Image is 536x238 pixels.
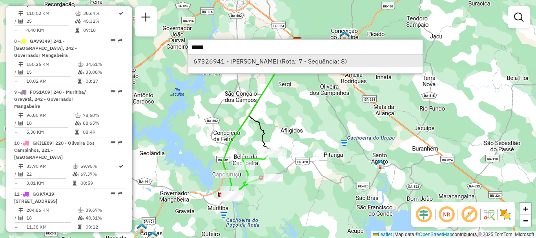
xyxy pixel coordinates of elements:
i: Total de Atividades [18,172,23,176]
td: 59,95% [80,162,118,170]
td: / [14,214,18,222]
i: Tempo total em rota [78,225,82,229]
span: − [523,216,528,225]
i: Total de Atividades [18,216,23,220]
span: Exibir rótulo [460,205,479,224]
td: 08:49 [82,128,122,136]
span: GKI1E89 [33,140,52,146]
span: Ocultar NR [437,205,456,224]
a: Zoom out [520,215,531,227]
td: 18 [26,214,77,222]
td: 08:27 [85,77,122,85]
span: Ocultar deslocamento [414,205,433,224]
span: + [523,204,528,214]
td: 33,08% [85,68,122,76]
img: Exibir/Ocultar setores [499,208,512,221]
i: Distância Total [18,11,23,16]
img: Fluxo de ruas [483,208,495,221]
em: Rota exportada [118,140,122,145]
span: FOS1A09 [30,89,50,95]
li: [object Object] [188,55,423,67]
td: 40,31% [85,214,122,222]
td: 4,40 KM [26,26,75,34]
i: Distância Total [18,113,23,118]
td: / [14,68,18,76]
i: Total de Atividades [18,121,23,125]
span: | 240 - Muritiba/ Gravatá, 242 - Governador Mangabeira [14,89,86,109]
i: % de utilização do peso [75,11,81,16]
td: 11,38 KM [26,223,77,231]
td: = [14,128,18,136]
td: = [14,179,18,187]
td: 83,90 KM [26,162,72,170]
i: % de utilização da cubagem [78,216,84,220]
a: Nova sessão e pesquisa [138,9,154,27]
i: % de utilização da cubagem [75,19,81,24]
span: GAV9J49 [30,38,50,44]
td: 96,80 KM [26,111,75,119]
td: 34,61% [85,60,122,68]
td: 78,60% [82,111,122,119]
span: 9 - [14,89,86,109]
span: | [393,232,394,237]
span: 8 - [14,38,77,58]
td: = [14,223,18,231]
em: Opções [111,191,115,196]
td: / [14,170,18,178]
i: % de utilização do peso [73,164,78,169]
i: % de utilização do peso [75,113,81,118]
em: Opções [111,89,115,94]
em: Rota exportada [118,38,122,43]
td: 08:59 [80,179,118,187]
em: Rota exportada [118,89,122,94]
i: Tempo total em rota [73,181,77,185]
i: Tempo total em rota [75,28,79,33]
td: 15 [26,68,77,76]
em: Opções [111,140,115,145]
td: 204,86 KM [26,206,77,214]
img: PA Santo Amaro [375,159,385,169]
i: % de utilização do peso [78,208,84,213]
td: 39,67% [85,206,122,214]
i: Rota otimizada [119,11,124,16]
td: 67,37% [80,170,118,178]
i: Distância Total [18,62,23,67]
a: Exibir filtros [511,9,527,25]
div: Map data © contributors,© 2025 TomTom, Microsoft [371,231,536,238]
em: Opções [111,38,115,43]
span: | 220 - Oliveira Dos Campinhos, 221 - [GEOGRAPHIC_DATA] [14,140,95,160]
span: GGK7A19 [33,191,54,197]
td: 45,32% [83,17,118,25]
td: / [14,17,18,25]
a: OpenStreetMap [419,232,452,237]
td: 88,65% [82,119,122,127]
a: Leaflet [373,232,392,237]
span: | 241 - [GEOGRAPHIC_DATA], 242 - Governador Mangabeira [14,38,77,58]
td: 22 [26,170,72,178]
td: = [14,26,18,34]
i: % de utilização do peso [78,62,84,67]
span: 10 - [14,140,95,160]
i: Tempo total em rota [78,79,82,84]
i: Rota otimizada [119,164,124,169]
i: % de utilização da cubagem [73,172,78,176]
td: 18 [26,119,75,127]
i: % de utilização da cubagem [75,121,81,125]
em: Rota exportada [118,191,122,196]
td: 3,81 KM [26,179,72,187]
img: PA Cruz Das Almas [137,223,147,233]
ul: Option List [188,55,423,67]
i: Tempo total em rota [75,130,79,134]
td: 110,02 KM [26,9,75,17]
td: 150,26 KM [26,60,77,68]
td: 09:18 [83,26,118,34]
img: PA Berimbau [339,31,350,41]
span: 11 - [14,191,57,204]
img: Cachoeira [225,190,235,200]
i: Total de Atividades [18,70,23,74]
td: = [14,77,18,85]
td: 38,64% [83,9,118,17]
td: 09:12 [85,223,122,231]
span: | [STREET_ADDRESS] [14,191,57,204]
i: Distância Total [18,208,23,213]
